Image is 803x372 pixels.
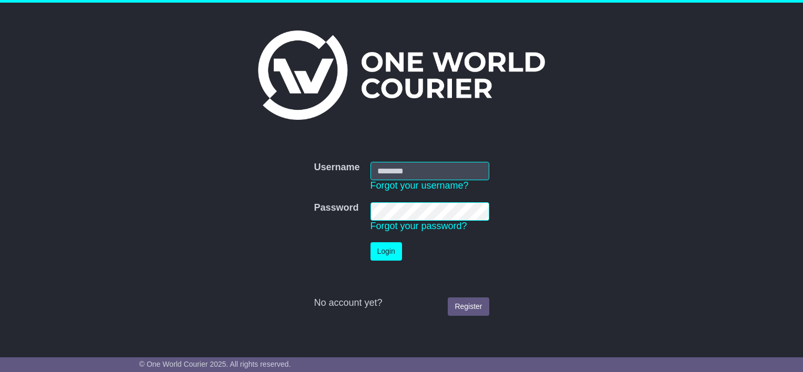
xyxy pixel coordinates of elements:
[370,242,402,261] button: Login
[139,360,291,368] span: © One World Courier 2025. All rights reserved.
[448,297,489,316] a: Register
[314,297,489,309] div: No account yet?
[370,180,469,191] a: Forgot your username?
[258,30,545,120] img: One World
[370,221,467,231] a: Forgot your password?
[314,162,359,173] label: Username
[314,202,358,214] label: Password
